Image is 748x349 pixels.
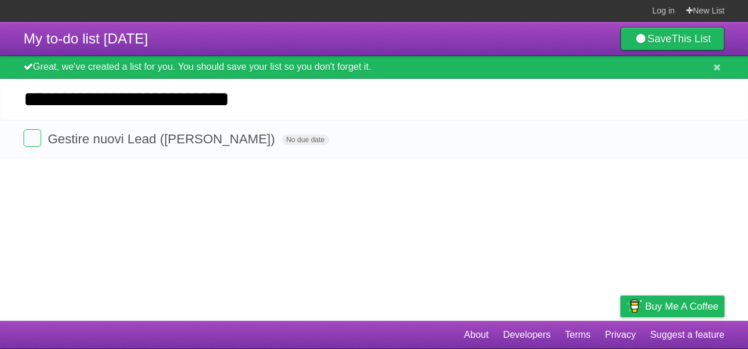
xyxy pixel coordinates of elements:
b: This List [672,33,711,45]
a: Buy me a coffee [620,296,724,317]
a: About [464,324,489,346]
a: Terms [565,324,591,346]
label: Done [24,129,41,147]
span: My to-do list [DATE] [24,31,148,46]
span: Buy me a coffee [645,296,719,317]
a: SaveThis List [620,27,724,51]
a: Privacy [605,324,636,346]
a: Suggest a feature [650,324,724,346]
img: Buy me a coffee [626,296,642,316]
a: Developers [503,324,550,346]
span: Gestire nuovi Lead ([PERSON_NAME]) [48,132,278,146]
span: No due date [282,135,329,145]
